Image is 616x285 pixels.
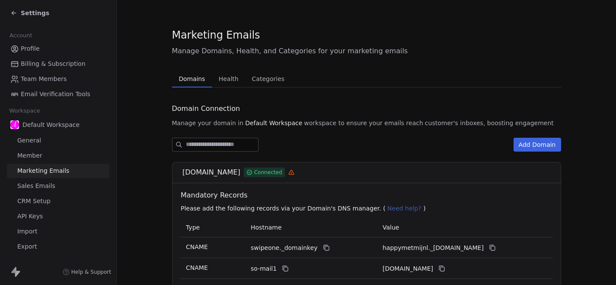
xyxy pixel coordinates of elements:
span: Account [6,29,36,42]
a: Team Members [7,72,109,86]
span: Manage your domain in [172,119,244,127]
a: Email Verification Tools [7,87,109,101]
a: Export [7,240,109,254]
span: swipeone._domainkey [251,243,318,253]
span: Settings [21,9,49,17]
span: Hostname [251,224,282,231]
span: Sales Emails [17,181,55,191]
a: Billing & Subscription [7,57,109,71]
p: Please add the following records via your Domain's DNS manager. ( ) [181,204,556,213]
span: CNAME [186,264,208,271]
span: General [17,136,41,145]
a: Import [7,224,109,239]
span: so-mail1 [251,264,277,273]
a: API Keys [7,209,109,223]
a: Member [7,149,109,163]
span: Manage Domains, Health, and Categories for your marketing emails [172,46,561,56]
span: Value [383,224,399,231]
span: Categories [249,73,288,85]
span: Need help? [387,205,421,212]
span: Domains [175,73,208,85]
a: Settings [10,9,49,17]
span: CRM Setup [17,197,51,206]
button: Add Domain [514,138,561,152]
span: Marketing Emails [172,29,260,42]
span: Help & Support [71,269,111,275]
a: CRM Setup [7,194,109,208]
span: Health [215,73,242,85]
span: Billing & Subscription [21,59,86,68]
p: Type [186,223,240,232]
span: CNAME [186,243,208,250]
a: Marketing Emails [7,164,109,178]
span: [DOMAIN_NAME] [182,167,240,178]
span: API Keys [17,212,43,221]
span: Team Members [21,74,67,84]
span: Workspace [6,104,44,117]
span: Import [17,227,37,236]
span: Export [17,242,37,251]
a: Profile [7,42,109,56]
span: Member [17,151,42,160]
span: Default Workspace [22,120,80,129]
span: Mandatory Records [181,190,556,201]
img: Logo%20Aisha%202%20(1).png [10,120,19,129]
span: Marketing Emails [17,166,69,175]
span: happymetmijnl1.swipeone.email [383,264,433,273]
span: Profile [21,44,40,53]
a: Sales Emails [7,179,109,193]
span: Default Workspace [245,119,302,127]
span: customer's inboxes, boosting engagement [425,119,554,127]
a: General [7,133,109,148]
span: Email Verification Tools [21,90,90,99]
span: happymetmijnl._domainkey.swipeone.email [383,243,484,253]
span: Connected [254,168,282,176]
a: Help & Support [63,269,111,275]
span: Domain Connection [172,104,240,114]
span: workspace to ensure your emails reach [304,119,423,127]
